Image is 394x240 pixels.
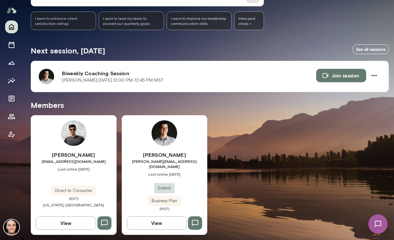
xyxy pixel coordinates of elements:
span: [PERSON_NAME][EMAIL_ADDRESS][DOMAIN_NAME] [122,159,208,169]
span: [US_STATE], [GEOGRAPHIC_DATA] [43,203,104,207]
h5: Members [31,100,389,110]
button: Client app [5,128,18,141]
img: Dean Poplawski [152,120,177,146]
a: See all sessions [353,44,389,54]
span: [EMAIL_ADDRESS][DOMAIN_NAME] [31,159,117,164]
h6: [PERSON_NAME] [31,151,117,159]
button: View [127,216,187,230]
button: Insights [5,74,18,87]
div: I want to lead my team to exceed our quarterly goals [99,12,164,30]
h6: Biweekly Coaching Session [62,69,316,77]
span: I want to improve my leadership communication skills [171,16,228,26]
button: Documents [5,92,18,105]
button: Join session [316,69,366,82]
div: I want to enhance client satisfaction ratings [31,12,96,30]
p: [PERSON_NAME] · [DATE] · 12:00 PM-12:45 PM MST [62,77,163,84]
span: Direct to Consumer [51,188,96,194]
span: View past chats -> [234,12,264,30]
span: I want to enhance client satisfaction ratings [35,16,92,26]
h5: Next session, [DATE] [31,45,105,56]
span: Extend [154,185,175,191]
span: I want to lead my team to exceed our quarterly goals [103,16,160,26]
span: (EST) [31,196,117,201]
img: James Menezes [4,220,19,235]
span: (PST) [122,206,208,211]
h6: [PERSON_NAME] [122,151,208,159]
button: Members [5,110,18,123]
button: Home [5,20,18,33]
span: Last online [DATE] [122,172,208,177]
img: Mento [6,4,17,16]
button: Sessions [5,38,18,51]
span: Business Plan [148,198,181,204]
button: View [36,216,96,230]
span: Last online [DATE] [31,166,117,172]
div: I want to improve my leadership communication skills [167,12,232,30]
button: Growth Plan [5,56,18,69]
img: Yan Sim [61,120,86,146]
